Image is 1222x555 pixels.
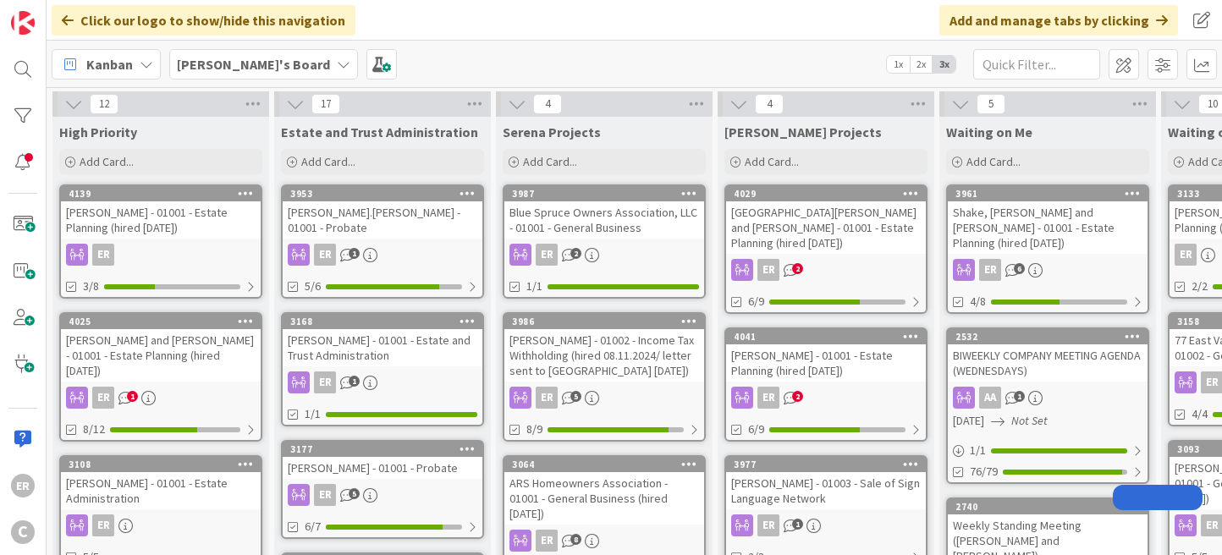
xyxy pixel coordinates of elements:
span: 4 [533,94,562,114]
div: 4025 [61,314,261,329]
div: [PERSON_NAME] - 01001 - Estate Planning (hired [DATE]) [61,201,261,239]
div: 3108 [61,457,261,472]
div: BIWEEKLY COMPANY MEETING AGENDA (WEDNESDAYS) [948,344,1148,382]
div: 3986[PERSON_NAME] - 01002 - Income Tax Withholding (hired 08.11.2024/ letter sent to [GEOGRAPHIC_... [504,314,704,382]
div: 3977 [726,457,926,472]
div: 3108 [69,459,261,470]
div: 4139 [69,188,261,200]
div: ER [504,530,704,552]
span: 1 [127,391,138,402]
div: ER [61,514,261,536]
div: 3986 [512,316,704,327]
div: C [11,520,35,544]
div: [PERSON_NAME] - 01001 - Estate Planning (hired [DATE]) [726,344,926,382]
span: 1 [349,248,360,259]
div: ER [757,259,779,281]
div: 3177 [290,443,482,455]
span: Add Card... [745,154,799,169]
span: Estate and Trust Administration [281,124,478,140]
div: ER [314,484,336,506]
span: 8 [570,534,581,545]
div: 4025[PERSON_NAME] and [PERSON_NAME] - 01001 - Estate Planning (hired [DATE]) [61,314,261,382]
div: ER [504,244,704,266]
div: [PERSON_NAME] - 01001 - Estate Administration [61,472,261,509]
span: 8/12 [83,420,105,438]
div: 4139 [61,186,261,201]
span: 4 [755,94,784,114]
span: Kanban [86,54,133,74]
b: [PERSON_NAME]'s Board [177,56,330,73]
div: ER [536,244,558,266]
div: 2740 [948,499,1148,514]
span: 6 [1014,263,1025,274]
span: Ryan Projects [724,124,882,140]
span: 4/4 [1192,405,1208,423]
a: 4029[GEOGRAPHIC_DATA][PERSON_NAME] and [PERSON_NAME] - 01001 - Estate Planning (hired [DATE])ER6/9 [724,184,928,314]
span: Serena Projects [503,124,601,140]
span: High Priority [59,124,137,140]
div: 4025 [69,316,261,327]
div: 4041 [734,331,926,343]
span: 5 [570,391,581,402]
a: 3168[PERSON_NAME] - 01001 - Estate and Trust AdministrationER1/1 [281,312,484,426]
div: [PERSON_NAME] - 01003 - Sale of Sign Language Network [726,472,926,509]
div: ARS Homeowners Association - 01001 - General Business (hired [DATE]) [504,472,704,525]
a: 3986[PERSON_NAME] - 01002 - Income Tax Withholding (hired 08.11.2024/ letter sent to [GEOGRAPHIC_... [503,312,706,442]
div: Blue Spruce Owners Association, LLC - 01001 - General Business [504,201,704,239]
span: 5 [349,488,360,499]
div: 3987 [504,186,704,201]
span: 1/1 [305,405,321,423]
span: 8/9 [526,420,542,438]
span: Add Card... [523,154,577,169]
div: 3977 [734,459,926,470]
div: [PERSON_NAME] - 01001 - Estate and Trust Administration [283,329,482,366]
div: 3064 [512,459,704,470]
div: 3168 [283,314,482,329]
a: 3953[PERSON_NAME].[PERSON_NAME] - 01001 - ProbateER5/6 [281,184,484,299]
a: 4041[PERSON_NAME] - 01001 - Estate Planning (hired [DATE])ER6/9 [724,327,928,442]
div: ER [61,387,261,409]
div: AA [948,387,1148,409]
div: Add and manage tabs by clicking [939,5,1178,36]
div: ER [11,474,35,497]
span: 2 [792,391,803,402]
span: 2x [910,56,933,73]
div: ER [536,387,558,409]
div: [PERSON_NAME] and [PERSON_NAME] - 01001 - Estate Planning (hired [DATE]) [61,329,261,382]
div: ER [504,387,704,409]
input: Quick Filter... [973,49,1100,80]
span: 6/9 [748,293,764,310]
div: ER [92,514,114,536]
span: Add Card... [301,154,355,169]
div: 3987Blue Spruce Owners Association, LLC - 01001 - General Business [504,186,704,239]
span: [DATE] [953,412,984,430]
a: 3177[PERSON_NAME] - 01001 - ProbateER6/7 [281,440,484,539]
div: 4029 [734,188,926,200]
div: 1/1 [948,440,1148,461]
div: AA [979,387,1001,409]
div: [PERSON_NAME].[PERSON_NAME] - 01001 - Probate [283,201,482,239]
div: ER [314,244,336,266]
a: 3987Blue Spruce Owners Association, LLC - 01001 - General BusinessER1/1 [503,184,706,299]
div: 3977[PERSON_NAME] - 01003 - Sale of Sign Language Network [726,457,926,509]
div: ER [757,514,779,536]
span: 3/8 [83,277,99,295]
div: 3177[PERSON_NAME] - 01001 - Probate [283,442,482,479]
a: 3961Shake, [PERSON_NAME] and [PERSON_NAME] - 01001 - Estate Planning (hired [DATE])ER4/8 [946,184,1149,314]
div: 3108[PERSON_NAME] - 01001 - Estate Administration [61,457,261,509]
span: 6/9 [748,420,764,438]
a: 4025[PERSON_NAME] and [PERSON_NAME] - 01001 - Estate Planning (hired [DATE])ER8/12 [59,312,262,442]
div: 3953[PERSON_NAME].[PERSON_NAME] - 01001 - Probate [283,186,482,239]
div: 2740 [955,501,1148,513]
i: Not Set [1011,413,1048,428]
span: 1x [887,56,910,73]
div: 4029[GEOGRAPHIC_DATA][PERSON_NAME] and [PERSON_NAME] - 01001 - Estate Planning (hired [DATE]) [726,186,926,254]
div: 3961 [948,186,1148,201]
div: [PERSON_NAME] - 01002 - Income Tax Withholding (hired 08.11.2024/ letter sent to [GEOGRAPHIC_DATA... [504,329,704,382]
span: 17 [311,94,340,114]
div: 3953 [283,186,482,201]
span: 6/7 [305,518,321,536]
div: ER [726,259,926,281]
div: [PERSON_NAME] - 01001 - Probate [283,457,482,479]
span: 2/2 [1192,277,1208,295]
